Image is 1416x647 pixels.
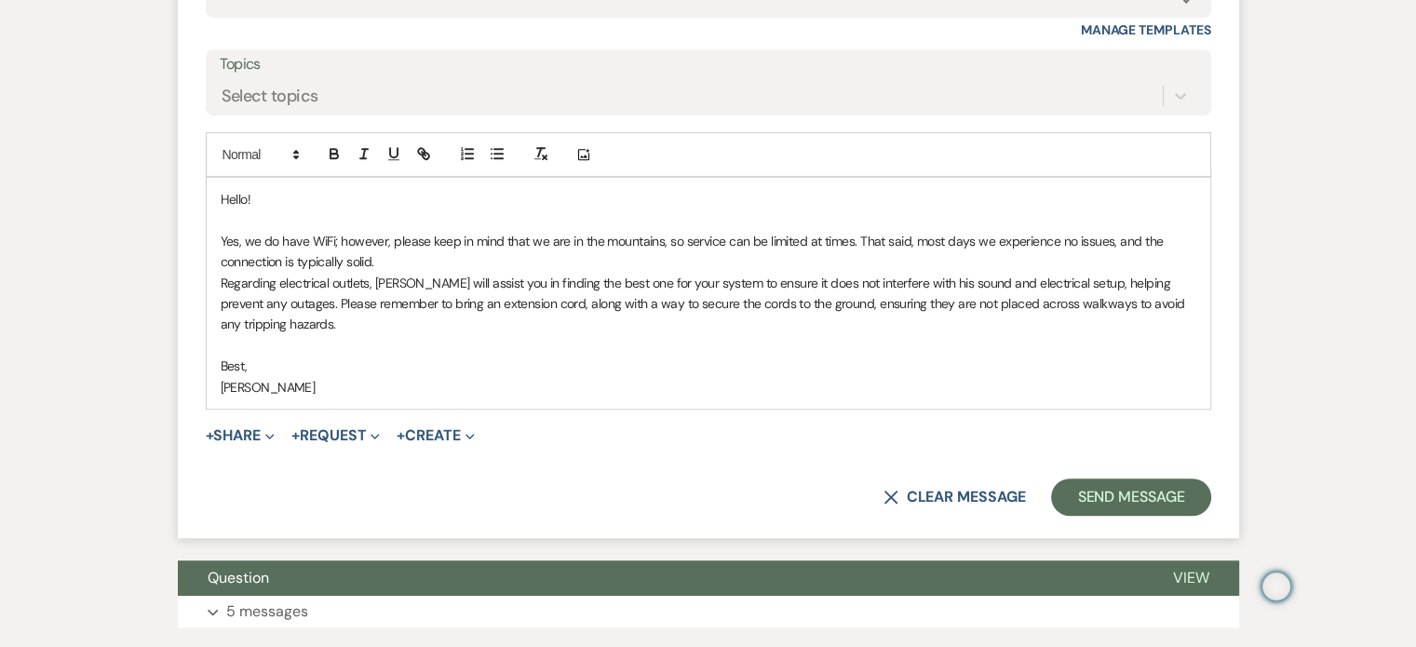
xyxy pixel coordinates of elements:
span: + [206,428,214,443]
button: Share [206,428,276,443]
button: 5 messages [178,596,1239,627]
p: Best, [221,356,1196,376]
span: + [397,428,405,443]
p: [PERSON_NAME] [221,377,1196,398]
button: Question [178,560,1143,596]
div: Select topics [222,84,318,109]
p: Hello! [221,189,1196,209]
a: Manage Templates [1081,21,1211,38]
span: Question [208,568,269,587]
button: Send Message [1051,479,1210,516]
span: View [1173,568,1209,587]
button: Clear message [883,490,1025,505]
button: View [1143,560,1239,596]
button: Create [397,428,474,443]
button: Request [291,428,380,443]
p: 5 messages [226,600,308,624]
p: Regarding electrical outlets, [PERSON_NAME] will assist you in finding the best one for your syst... [221,273,1196,335]
p: Yes, we do have WiFi; however, please keep in mind that we are in the mountains, so service can b... [221,231,1196,273]
label: Topics [220,51,1197,78]
span: + [291,428,300,443]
